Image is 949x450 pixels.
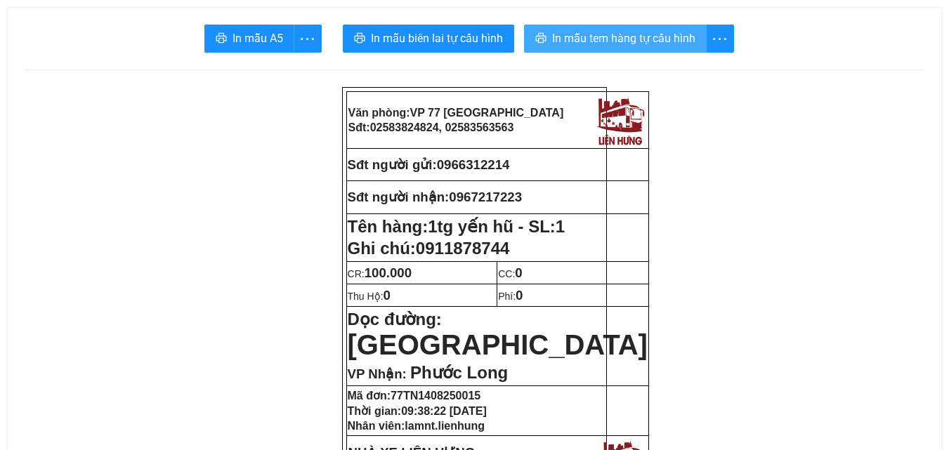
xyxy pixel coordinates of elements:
[498,268,523,279] span: CC:
[416,239,509,258] span: 0911878744
[348,390,481,402] strong: Mã đơn:
[348,310,648,358] strong: Dọc đường:
[516,288,523,303] span: 0
[410,107,564,119] span: VP 77 [GEOGRAPHIC_DATA]
[5,7,116,22] strong: Nhà xe Liên Hưng
[343,25,514,53] button: printerIn mẫu biên lai tự cấu hình
[437,157,510,172] span: 0966312214
[348,420,485,432] strong: Nhân viên:
[348,121,514,133] strong: Sđt:
[348,107,564,119] strong: Văn phòng:
[707,30,733,48] span: more
[384,288,391,303] span: 0
[348,268,412,279] span: CR:
[151,10,206,68] img: logo
[515,265,522,280] span: 0
[405,420,485,432] span: lamnt.lienhung
[410,363,508,382] span: Phước Long
[348,239,510,258] span: Ghi chú:
[449,190,522,204] span: 0967217223
[348,157,437,172] strong: Sđt người gửi:
[348,329,648,360] span: [GEOGRAPHIC_DATA]
[348,405,487,417] strong: Thời gian:
[103,100,193,110] strong: SĐT gửi:
[552,29,695,47] span: In mẫu tem hàng tự cấu hình
[141,100,193,110] span: 0966312214
[556,217,565,236] span: 1
[370,121,514,133] span: 02583824824, 02583563563
[498,291,523,302] span: Phí:
[348,190,450,204] strong: Sđt người nhận:
[216,32,227,46] span: printer
[401,405,487,417] span: 09:38:22 [DATE]
[58,76,153,91] strong: Phiếu gửi hàng
[365,265,412,280] span: 100.000
[524,25,707,53] button: printerIn mẫu tem hàng tự cấu hình
[5,100,51,110] strong: Người gửi:
[428,217,565,236] span: 1tg yến hũ - SL:
[5,25,149,70] strong: VP: 77 [GEOGRAPHIC_DATA], [GEOGRAPHIC_DATA]
[354,32,365,46] span: printer
[348,217,565,236] strong: Tên hàng:
[294,30,321,48] span: more
[706,25,734,53] button: more
[348,291,391,302] span: Thu Hộ:
[204,25,294,53] button: printerIn mẫu A5
[391,390,480,402] span: 77TN1408250015
[233,29,283,47] span: In mẫu A5
[294,25,322,53] button: more
[371,29,503,47] span: In mẫu biên lai tự cấu hình
[535,32,547,46] span: printer
[594,93,647,147] img: logo
[348,366,407,381] span: VP Nhận:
